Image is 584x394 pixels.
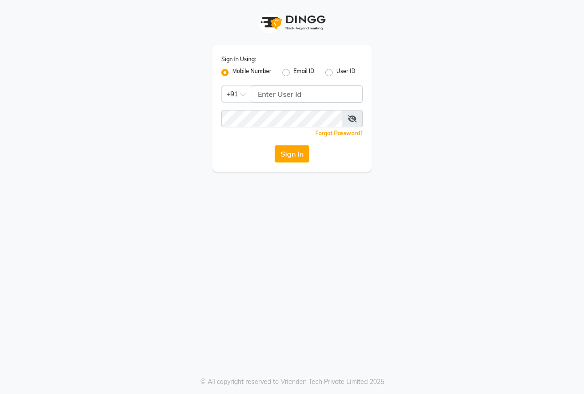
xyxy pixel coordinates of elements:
[275,145,309,163] button: Sign In
[293,67,314,78] label: Email ID
[232,67,271,78] label: Mobile Number
[252,85,363,103] input: Username
[315,130,363,137] a: Forgot Password?
[255,9,328,36] img: logo1.svg
[221,55,256,63] label: Sign In Using:
[221,110,342,127] input: Username
[336,67,355,78] label: User ID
